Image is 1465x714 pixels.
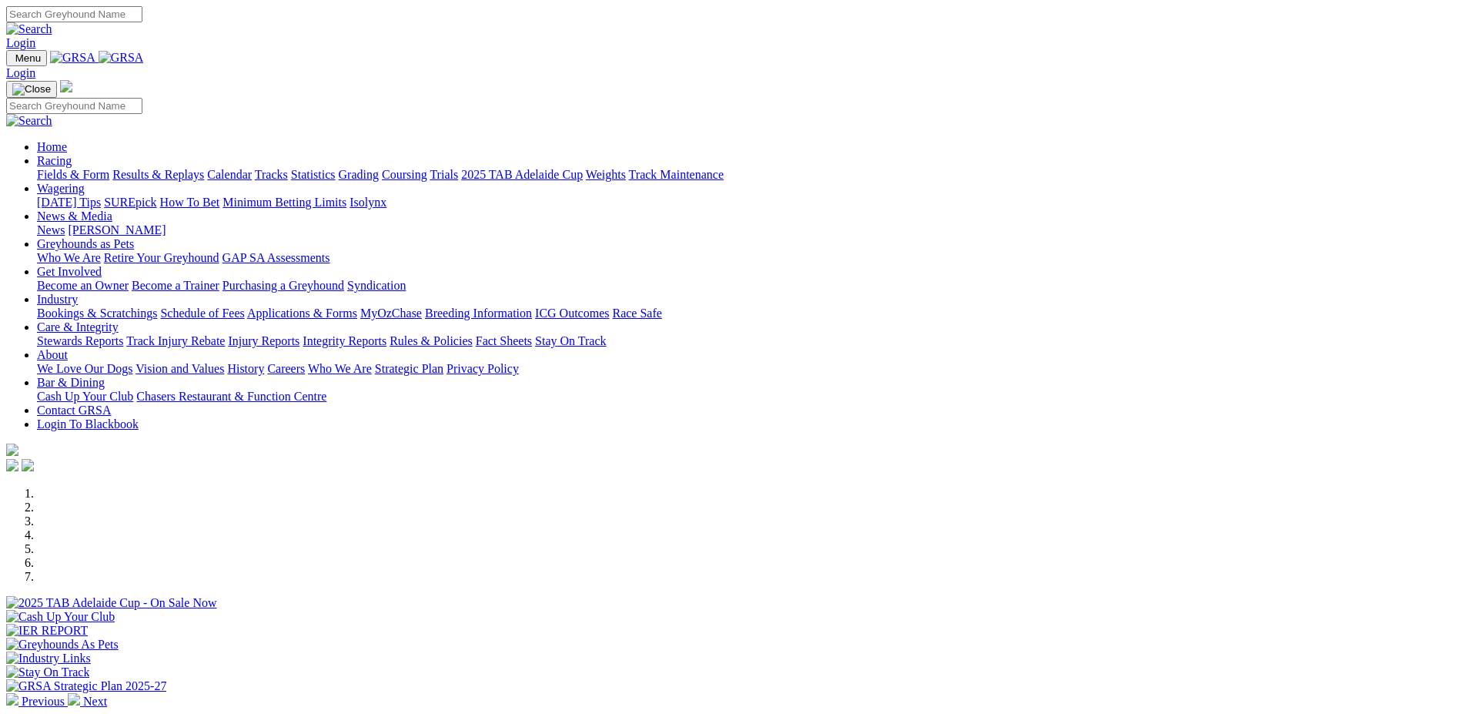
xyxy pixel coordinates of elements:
img: Search [6,22,52,36]
a: Tracks [255,168,288,181]
a: SUREpick [104,196,156,209]
a: Schedule of Fees [160,307,244,320]
img: GRSA [50,51,95,65]
a: Breeding Information [425,307,532,320]
a: Rules & Policies [390,334,473,347]
div: News & Media [37,223,1459,237]
a: Integrity Reports [303,334,386,347]
a: Vision and Values [135,362,224,375]
div: Wagering [37,196,1459,210]
a: GAP SA Assessments [222,251,330,264]
input: Search [6,6,142,22]
div: Greyhounds as Pets [37,251,1459,265]
button: Toggle navigation [6,50,47,66]
a: Industry [37,293,78,306]
a: Results & Replays [112,168,204,181]
a: MyOzChase [360,307,422,320]
a: Purchasing a Greyhound [222,279,344,292]
a: History [227,362,264,375]
a: Login [6,36,35,49]
img: GRSA [99,51,144,65]
a: Greyhounds as Pets [37,237,134,250]
div: About [37,362,1459,376]
a: Track Injury Rebate [126,334,225,347]
span: Next [83,695,107,708]
a: Coursing [382,168,427,181]
img: Search [6,114,52,128]
a: Careers [267,362,305,375]
img: Greyhounds As Pets [6,638,119,652]
a: Minimum Betting Limits [222,196,346,209]
input: Search [6,98,142,114]
a: Statistics [291,168,336,181]
img: GRSA Strategic Plan 2025-27 [6,679,166,693]
div: Care & Integrity [37,334,1459,348]
span: Menu [15,52,41,64]
img: facebook.svg [6,459,18,471]
a: Wagering [37,182,85,195]
span: Previous [22,695,65,708]
a: Get Involved [37,265,102,278]
a: Strategic Plan [375,362,443,375]
a: 2025 TAB Adelaide Cup [461,168,583,181]
a: Login [6,66,35,79]
a: Racing [37,154,72,167]
a: Login To Blackbook [37,417,139,431]
div: Get Involved [37,279,1459,293]
a: About [37,348,68,361]
img: Stay On Track [6,665,89,679]
a: News & Media [37,210,112,223]
a: Fields & Form [37,168,109,181]
a: [DATE] Tips [37,196,101,209]
a: Become a Trainer [132,279,219,292]
a: Contact GRSA [37,404,111,417]
a: Cash Up Your Club [37,390,133,403]
img: twitter.svg [22,459,34,471]
a: Applications & Forms [247,307,357,320]
a: Trials [430,168,458,181]
a: Previous [6,695,68,708]
a: Bookings & Scratchings [37,307,157,320]
img: logo-grsa-white.png [6,444,18,456]
a: Stay On Track [535,334,606,347]
div: Industry [37,307,1459,320]
img: 2025 TAB Adelaide Cup - On Sale Now [6,596,217,610]
a: Isolynx [350,196,386,209]
a: [PERSON_NAME] [68,223,166,236]
a: How To Bet [160,196,220,209]
a: Retire Your Greyhound [104,251,219,264]
img: chevron-left-pager-white.svg [6,693,18,706]
a: We Love Our Dogs [37,362,132,375]
a: Bar & Dining [37,376,105,389]
img: Close [12,83,51,96]
a: Privacy Policy [447,362,519,375]
a: News [37,223,65,236]
div: Bar & Dining [37,390,1459,404]
a: Chasers Restaurant & Function Centre [136,390,326,403]
a: Calendar [207,168,252,181]
a: Fact Sheets [476,334,532,347]
a: Next [68,695,107,708]
img: Cash Up Your Club [6,610,115,624]
a: Who We Are [308,362,372,375]
img: chevron-right-pager-white.svg [68,693,80,706]
div: Racing [37,168,1459,182]
a: Weights [586,168,626,181]
a: Grading [339,168,379,181]
a: Stewards Reports [37,334,123,347]
img: logo-grsa-white.png [60,80,72,92]
a: Track Maintenance [629,168,724,181]
a: Become an Owner [37,279,129,292]
a: Care & Integrity [37,320,119,334]
img: IER REPORT [6,624,88,638]
a: Injury Reports [228,334,299,347]
img: Industry Links [6,652,91,665]
a: Home [37,140,67,153]
a: Syndication [347,279,406,292]
a: Who We Are [37,251,101,264]
a: Race Safe [612,307,661,320]
button: Toggle navigation [6,81,57,98]
a: ICG Outcomes [535,307,609,320]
